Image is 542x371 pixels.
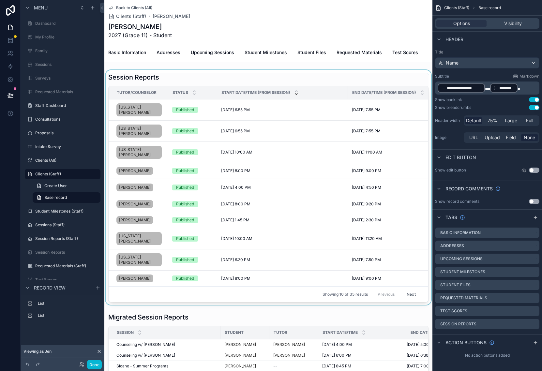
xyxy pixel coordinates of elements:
div: Show backlink [435,97,462,102]
span: Requested Materials [337,49,382,56]
span: Full [526,117,533,124]
span: 75% [488,117,497,124]
a: Requested Materials [25,87,100,97]
span: Large [505,117,517,124]
span: 2027 (Grade 11) - Student [108,31,172,39]
a: [PERSON_NAME] [153,13,190,20]
label: Upcoming Sessions [440,256,483,261]
a: Surveys [25,73,100,83]
span: Student Files [297,49,326,56]
label: Subtitle [435,74,449,79]
span: Student [225,330,244,335]
a: Student Files [297,47,326,60]
span: Menu [34,5,48,11]
label: Intake Survey [35,144,99,149]
a: Markdown [513,74,539,79]
label: My Profile [35,35,99,40]
span: Back to Clients (All) [116,5,152,10]
span: None [524,134,535,141]
a: Upcoming Sessions [191,47,234,60]
label: Clients (All) [35,158,99,163]
span: End Date/Time [411,330,441,335]
span: Tutor/Counselor [117,90,157,95]
a: Session Reports [25,247,100,258]
span: Create User [44,183,67,188]
span: URL [469,134,478,141]
label: Requested Materials [440,295,487,301]
label: Header width [435,118,461,123]
div: Show breadcrumbs [435,105,471,110]
a: Create User [33,181,100,191]
span: Addresses [157,49,180,56]
a: Student Milestones (Staff) [25,206,100,216]
label: Requested Materials [35,89,99,95]
a: Basic Information [108,47,146,60]
a: Intake Survey [25,141,100,152]
span: Name [446,60,459,66]
a: Dashboard [25,18,100,29]
a: Base record [33,192,100,203]
span: Record view [34,285,66,291]
a: Sessions (Staff) [25,220,100,230]
span: Field [506,134,516,141]
span: Options [453,20,470,27]
label: Show edit button [435,168,466,173]
label: Sessions (Staff) [35,222,99,228]
span: Start Date/Time (from Session) [221,90,290,95]
span: Basic Information [108,49,146,56]
div: Show record comments [435,199,479,204]
label: Sessions [35,62,99,67]
div: scrollable content [435,82,539,95]
span: Showing 10 of 35 results [323,292,368,297]
label: Test Scores [35,277,99,282]
a: Test Scores [25,275,100,285]
label: Session Reports [440,321,476,327]
a: Staff Dashboard [25,100,100,111]
label: Consultations [35,117,99,122]
span: Visibility [504,20,522,27]
a: Requested Materials [337,47,382,60]
div: scrollable content [21,295,104,327]
label: Student Files [440,282,471,288]
span: Clients (Staff) [116,13,146,20]
a: Student Milestones [245,47,287,60]
span: Start Date/Time [323,330,358,335]
span: Upload [485,134,500,141]
button: Done [87,360,102,369]
label: Dashboard [35,21,99,26]
label: Family [35,48,99,53]
span: Viewing as Jen [23,349,52,354]
a: Requested Materials (Staff) [25,261,100,271]
label: Title [435,50,539,55]
label: Image [435,135,461,140]
span: Status [173,90,188,95]
label: Student Milestones (Staff) [35,209,99,214]
span: Default [466,117,481,124]
span: Student Milestones [245,49,287,56]
span: Tabs [445,214,457,221]
a: Proposals [25,128,100,138]
span: Record comments [445,185,493,192]
label: Basic Information [440,230,481,235]
span: Test Scores [392,49,418,56]
span: Upcoming Sessions [191,49,234,56]
a: Sessions [25,59,100,70]
span: Clients (Staff) [444,5,469,10]
label: Session Reports [35,250,99,255]
span: Action buttons [445,339,487,346]
label: Addresses [440,243,464,248]
span: Session [117,330,134,335]
label: List [38,301,98,306]
label: Requested Materials (Staff) [35,263,99,269]
span: Edit button [445,154,476,161]
label: Test Scores [440,308,467,314]
a: My Profile [25,32,100,42]
a: Family [25,46,100,56]
label: Student Milestones [440,269,485,275]
a: Back to Clients (All) [108,5,152,10]
a: Test Scores [392,47,418,60]
a: Addresses [157,47,180,60]
button: Name [435,57,539,68]
span: End Date/Time (from Session) [352,90,416,95]
label: List [38,313,98,318]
